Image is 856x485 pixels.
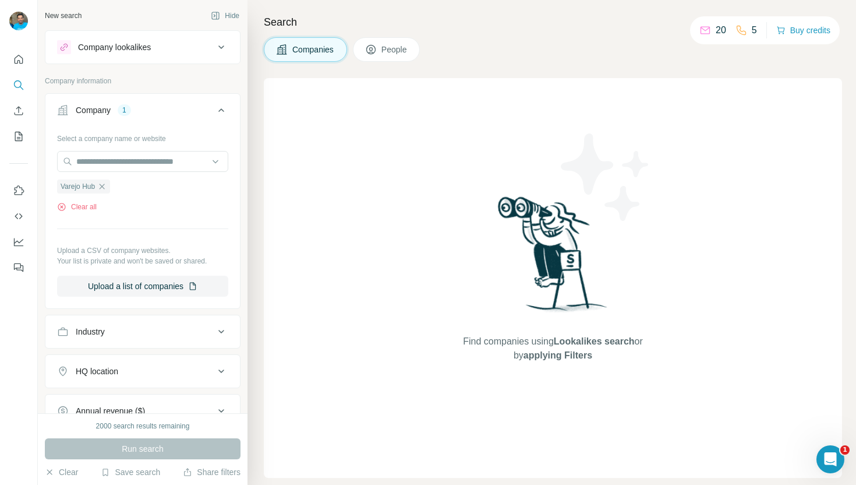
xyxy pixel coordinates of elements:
[45,357,240,385] button: HQ location
[9,231,28,252] button: Dashboard
[76,365,118,377] div: HQ location
[9,126,28,147] button: My lists
[76,104,111,116] div: Company
[523,350,592,360] span: applying Filters
[45,318,240,346] button: Industry
[183,466,240,478] button: Share filters
[101,466,160,478] button: Save search
[381,44,408,55] span: People
[776,22,830,38] button: Buy credits
[292,44,335,55] span: Companies
[9,206,28,227] button: Use Surfe API
[9,49,28,70] button: Quick start
[45,33,240,61] button: Company lookalikes
[716,23,726,37] p: 20
[57,276,228,297] button: Upload a list of companies
[45,397,240,425] button: Annual revenue ($)
[554,336,635,346] span: Lookalikes search
[493,194,614,324] img: Surfe Illustration - Woman searching with binoculars
[96,421,190,431] div: 2000 search results remaining
[816,445,844,473] iframe: Intercom live chat
[45,10,82,21] div: New search
[45,76,240,86] p: Company information
[459,335,646,363] span: Find companies using or by
[76,326,105,338] div: Industry
[553,125,658,230] img: Surfe Illustration - Stars
[840,445,850,455] span: 1
[9,100,28,121] button: Enrich CSV
[203,7,247,24] button: Hide
[45,96,240,129] button: Company1
[61,181,95,192] span: Varejo Hub
[9,257,28,278] button: Feedback
[9,75,28,96] button: Search
[45,466,78,478] button: Clear
[264,14,842,30] h4: Search
[78,41,151,53] div: Company lookalikes
[57,129,228,144] div: Select a company name or website
[9,180,28,201] button: Use Surfe on LinkedIn
[57,202,97,212] button: Clear all
[118,105,131,115] div: 1
[752,23,757,37] p: 5
[57,256,228,266] p: Your list is private and won't be saved or shared.
[9,12,28,30] img: Avatar
[76,405,145,417] div: Annual revenue ($)
[57,245,228,256] p: Upload a CSV of company websites.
